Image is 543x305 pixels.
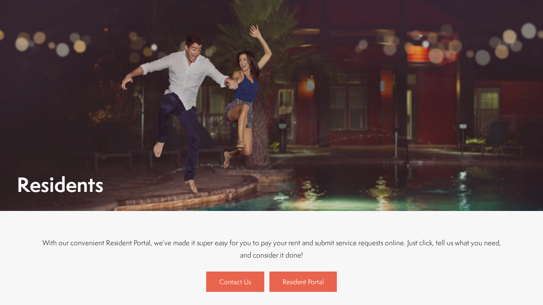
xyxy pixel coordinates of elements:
[206,272,264,292] a: Contact Us
[283,277,324,286] span: Resident Portal
[17,175,104,194] h1: Residents
[38,236,505,261] p: With our convenient Resident Portal, we’ve made it super easy for you to pay your rent and submit...
[269,272,337,292] a: Resident Portal
[219,277,251,286] span: Contact Us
